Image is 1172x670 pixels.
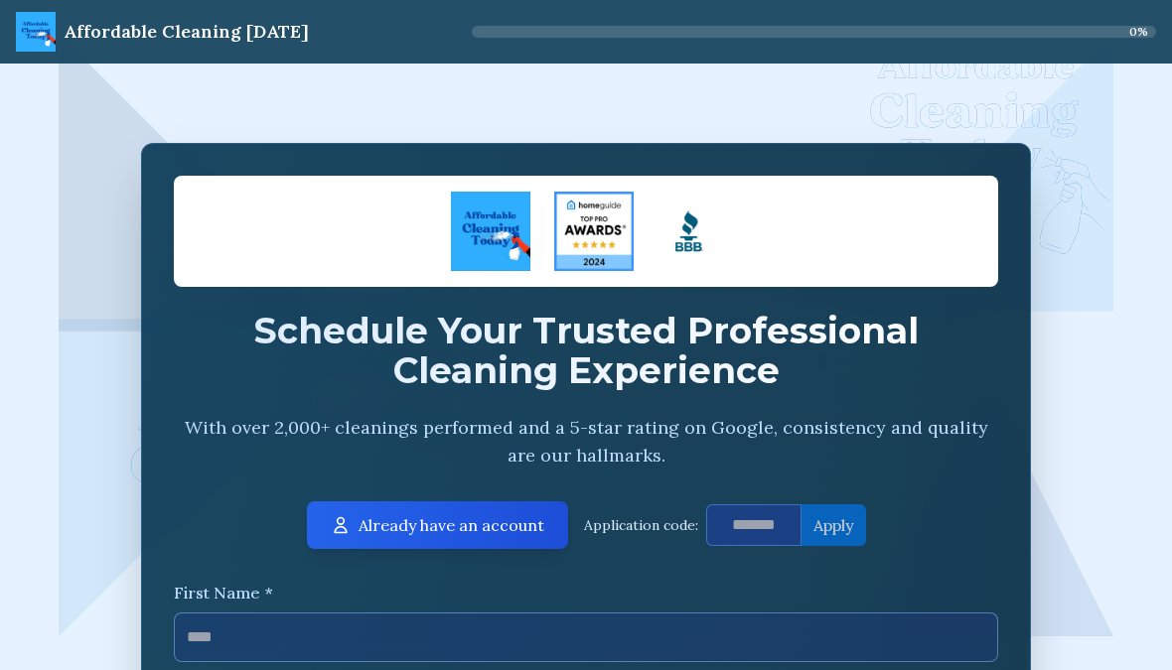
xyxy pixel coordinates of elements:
[650,192,729,271] img: Logo Square
[174,311,998,390] h2: Schedule Your Trusted Professional Cleaning Experience
[174,414,998,469] p: With over 2,000+ cleanings performed and a 5-star rating on Google, consistency and quality are o...
[802,504,866,546] button: Apply
[1129,24,1148,40] span: 0 %
[451,192,530,271] img: ACT Logo
[174,581,998,604] label: First Name *
[307,501,568,549] button: Already have an account
[64,18,309,46] div: Affordable Cleaning [DATE]
[16,12,56,52] img: ACT Logo
[584,515,698,535] p: Application code:
[554,192,634,271] img: Four Seasons Cleaning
